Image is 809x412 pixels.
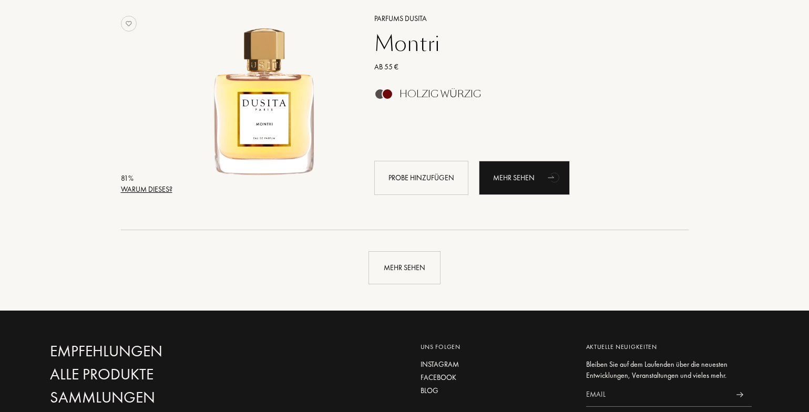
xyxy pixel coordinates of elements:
[121,173,172,184] div: 81 %
[50,388,276,407] a: Sammlungen
[586,383,728,407] input: Email
[586,342,752,352] div: Aktuelle Neuigkeiten
[479,161,570,195] div: Mehr sehen
[366,13,673,24] a: Parfums Dusita
[374,161,468,195] div: Probe hinzufügen
[586,359,752,381] div: Bleiben Sie auf dem Laufenden über die neuesten Entwicklungen, Veranstaltungen und vieles mehr.
[421,372,570,383] a: Facebook
[366,61,673,73] a: Ab 55 €
[368,251,441,284] div: Mehr sehen
[175,12,350,187] img: Montri Parfums Dusita
[121,16,137,32] img: no_like_p.png
[421,342,570,352] div: Uns folgen
[366,31,673,56] a: Montri
[366,91,673,102] a: Holzig Würzig
[421,359,570,370] a: Instagram
[421,385,570,396] a: Blog
[50,342,276,360] a: Empfehlungen
[736,392,743,397] img: news_send.svg
[479,161,570,195] a: Mehr sehenanimation
[544,167,565,188] div: animation
[121,184,172,195] div: Warum dieses?
[50,365,276,384] a: Alle Produkte
[400,88,481,100] div: Holzig Würzig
